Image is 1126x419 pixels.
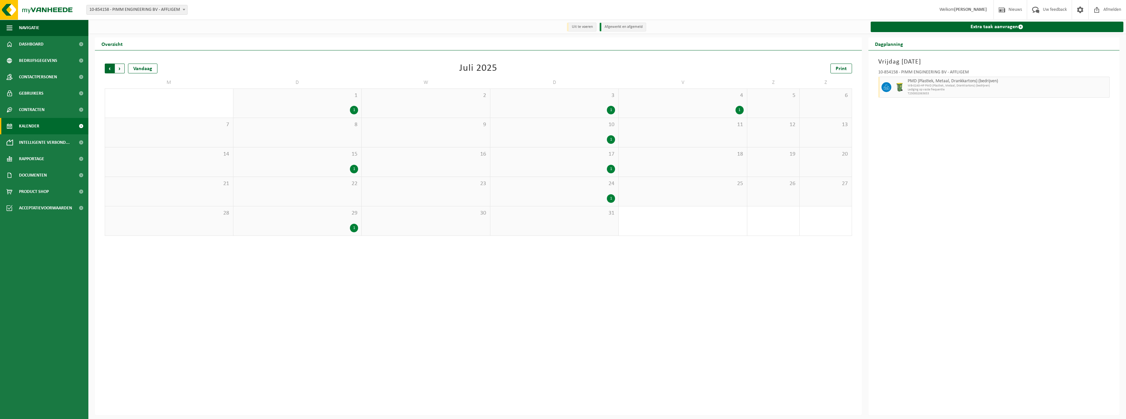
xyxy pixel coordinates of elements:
[108,180,230,187] span: 21
[108,121,230,128] span: 7
[19,167,47,183] span: Documenten
[365,121,487,128] span: 9
[350,165,358,173] div: 1
[87,5,187,14] span: 10-854158 - PIMM ENGINEERING BV - AFFLIGEM
[567,23,596,31] li: Uit te voeren
[494,180,615,187] span: 24
[607,194,615,203] div: 1
[115,64,125,73] span: Volgende
[362,77,490,88] td: W
[751,180,796,187] span: 26
[908,92,1108,96] span: T250002063653
[105,77,233,88] td: M
[19,20,39,36] span: Navigatie
[878,57,1110,67] h3: Vrijdag [DATE]
[19,52,57,69] span: Bedrijfsgegevens
[878,70,1110,77] div: 10-854158 - PIMM ENGINEERING BV - AFFLIGEM
[868,37,910,50] h2: Dagplanning
[237,121,358,128] span: 8
[607,135,615,144] div: 1
[19,36,44,52] span: Dashboard
[836,66,847,71] span: Print
[751,92,796,99] span: 5
[494,210,615,217] span: 31
[19,134,70,151] span: Intelligente verbond...
[803,180,848,187] span: 27
[108,210,230,217] span: 28
[365,210,487,217] span: 30
[736,106,744,114] div: 1
[19,183,49,200] span: Product Shop
[751,151,796,158] span: 19
[908,84,1108,88] span: WB-0240-HP PMD (Plastiek, Metaal, Drankkartons) (bedrijven)
[622,121,744,128] span: 11
[619,77,747,88] td: V
[19,69,57,85] span: Contactpersonen
[95,37,129,50] h2: Overzicht
[622,92,744,99] span: 4
[607,165,615,173] div: 1
[365,151,487,158] span: 16
[237,180,358,187] span: 22
[908,88,1108,92] span: Lediging op vaste frequentie
[800,77,852,88] td: Z
[237,151,358,158] span: 15
[19,151,44,167] span: Rapportage
[237,210,358,217] span: 29
[459,64,497,73] div: Juli 2025
[751,121,796,128] span: 12
[233,77,362,88] td: D
[607,106,615,114] div: 1
[19,200,72,216] span: Acceptatievoorwaarden
[908,79,1108,84] span: PMD (Plastiek, Metaal, Drankkartons) (bedrijven)
[350,106,358,114] div: 1
[365,180,487,187] span: 23
[622,151,744,158] span: 18
[86,5,188,15] span: 10-854158 - PIMM ENGINEERING BV - AFFLIGEM
[954,7,987,12] strong: [PERSON_NAME]
[803,92,848,99] span: 6
[19,85,44,102] span: Gebruikers
[105,64,115,73] span: Vorige
[622,180,744,187] span: 25
[895,82,904,92] img: WB-0240-HPE-GN-50
[365,92,487,99] span: 2
[871,22,1124,32] a: Extra taak aanvragen
[600,23,646,31] li: Afgewerkt en afgemeld
[803,151,848,158] span: 20
[108,151,230,158] span: 14
[19,102,45,118] span: Contracten
[490,77,619,88] td: D
[19,118,39,134] span: Kalender
[128,64,157,73] div: Vandaag
[350,224,358,232] div: 1
[494,151,615,158] span: 17
[237,92,358,99] span: 1
[830,64,852,73] a: Print
[494,92,615,99] span: 3
[803,121,848,128] span: 13
[747,77,800,88] td: Z
[494,121,615,128] span: 10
